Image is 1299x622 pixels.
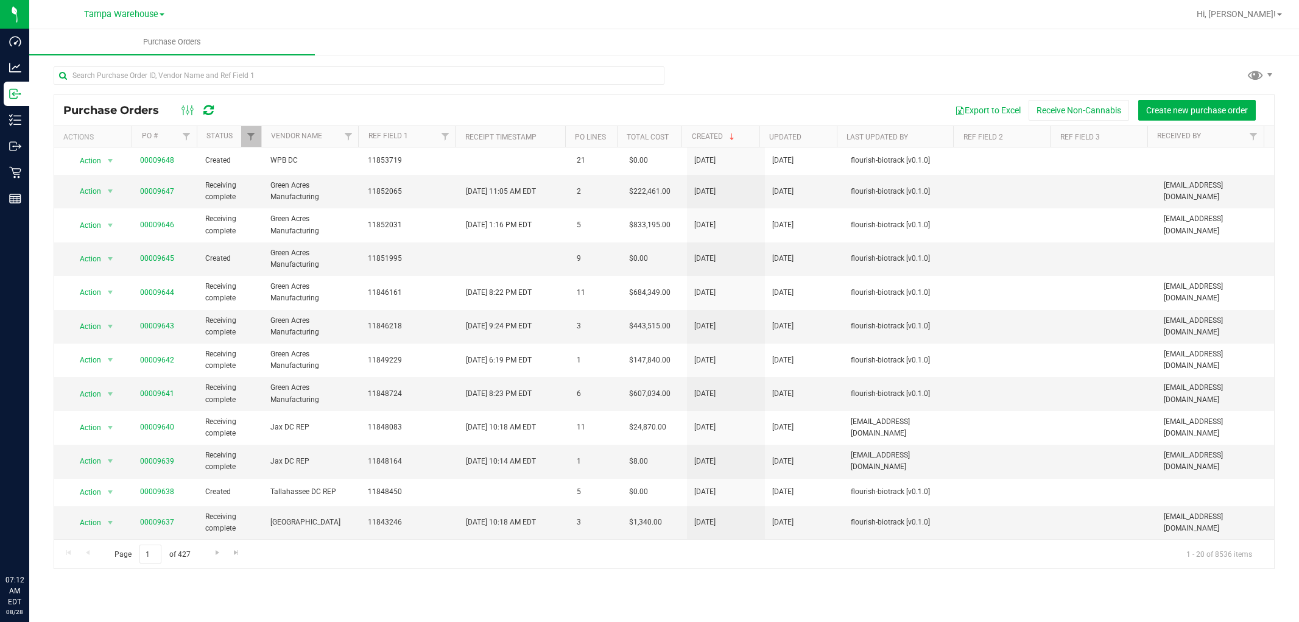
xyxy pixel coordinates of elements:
[466,517,536,528] span: [DATE] 10:18 AM EDT
[270,247,354,270] span: Green Acres Manufacturing
[435,126,455,147] a: Filter
[54,66,664,85] input: Search Purchase Order ID, Vendor Name and Ref Field 1
[69,352,102,369] span: Action
[577,486,614,498] span: 5
[368,355,451,366] span: 11849229
[772,253,794,264] span: [DATE]
[629,355,671,366] span: $147,840.00
[577,456,614,467] span: 1
[142,132,158,140] a: PO #
[140,356,174,364] a: 00009642
[9,193,21,205] inline-svg: Reports
[772,287,794,299] span: [DATE]
[963,133,1003,141] a: Ref Field 2
[102,318,118,335] span: select
[140,221,174,229] a: 00009646
[205,486,256,498] span: Created
[629,517,662,528] span: $1,340.00
[1138,100,1256,121] button: Create new purchase order
[851,320,954,332] span: flourish-biotrack [v0.1.0]
[69,250,102,267] span: Action
[205,155,256,166] span: Created
[270,486,354,498] span: Tallahassee DC REP
[140,389,174,398] a: 00009641
[772,456,794,467] span: [DATE]
[851,450,954,473] span: [EMAIL_ADDRESS][DOMAIN_NAME]
[772,320,794,332] span: [DATE]
[205,511,256,534] span: Receiving complete
[205,180,256,203] span: Receiving complete
[102,284,118,301] span: select
[102,419,118,436] span: select
[629,388,671,400] span: $607,034.00
[769,133,801,141] a: Updated
[772,517,794,528] span: [DATE]
[1164,180,1267,203] span: [EMAIL_ADDRESS][DOMAIN_NAME]
[577,517,614,528] span: 3
[368,219,451,231] span: 11852031
[102,183,118,200] span: select
[629,422,666,433] span: $24,870.00
[629,320,671,332] span: $443,515.00
[208,545,226,561] a: Go to the next page
[772,388,794,400] span: [DATE]
[140,518,174,526] a: 00009637
[9,88,21,100] inline-svg: Inbound
[270,456,354,467] span: Jax DC REP
[1164,348,1267,372] span: [EMAIL_ADDRESS][DOMAIN_NAME]
[270,422,354,433] span: Jax DC REP
[851,287,954,299] span: flourish-biotrack [v0.1.0]
[102,386,118,403] span: select
[694,253,716,264] span: [DATE]
[694,287,716,299] span: [DATE]
[694,517,716,528] span: [DATE]
[466,355,532,366] span: [DATE] 6:19 PM EDT
[270,180,354,203] span: Green Acres Manufacturing
[851,355,954,366] span: flourish-biotrack [v0.1.0]
[104,545,200,564] span: Page of 427
[9,62,21,74] inline-svg: Analytics
[1060,133,1100,141] a: Ref Field 3
[1164,511,1267,534] span: [EMAIL_ADDRESS][DOMAIN_NAME]
[270,348,354,372] span: Green Acres Manufacturing
[1177,545,1262,563] span: 1 - 20 of 8536 items
[270,155,354,166] span: WPB DC
[1164,315,1267,338] span: [EMAIL_ADDRESS][DOMAIN_NAME]
[851,219,954,231] span: flourish-biotrack [v0.1.0]
[338,126,358,147] a: Filter
[139,545,161,564] input: 1
[772,422,794,433] span: [DATE]
[140,187,174,196] a: 00009647
[466,320,532,332] span: [DATE] 9:24 PM EDT
[127,37,217,48] span: Purchase Orders
[851,253,954,264] span: flourish-biotrack [v0.1.0]
[102,152,118,169] span: select
[69,152,102,169] span: Action
[368,186,451,197] span: 11852065
[772,486,794,498] span: [DATE]
[694,320,716,332] span: [DATE]
[851,388,954,400] span: flourish-biotrack [v0.1.0]
[69,484,102,501] span: Action
[772,219,794,231] span: [DATE]
[1164,450,1267,473] span: [EMAIL_ADDRESS][DOMAIN_NAME]
[577,155,614,166] span: 21
[851,517,954,528] span: flourish-biotrack [v0.1.0]
[629,186,671,197] span: $222,461.00
[205,348,256,372] span: Receiving complete
[368,253,451,264] span: 11851995
[63,104,171,117] span: Purchase Orders
[577,287,614,299] span: 11
[206,132,233,140] a: Status
[140,288,174,297] a: 00009644
[1244,126,1264,147] a: Filter
[140,254,174,263] a: 00009645
[270,517,354,528] span: [GEOGRAPHIC_DATA]
[69,514,102,531] span: Action
[270,382,354,405] span: Green Acres Manufacturing
[205,315,256,338] span: Receiving complete
[140,457,174,465] a: 00009639
[466,287,532,299] span: [DATE] 8:22 PM EDT
[241,126,261,147] a: Filter
[1157,132,1201,140] a: Received By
